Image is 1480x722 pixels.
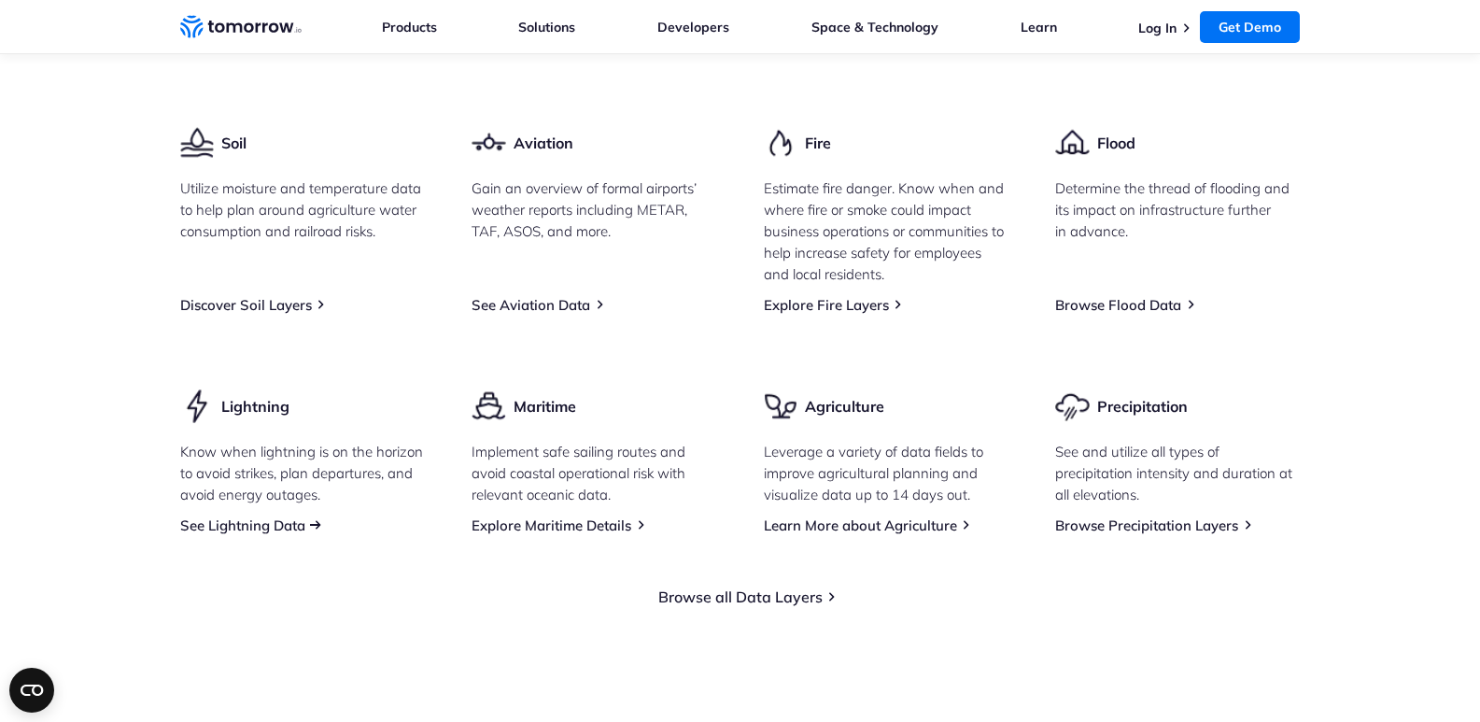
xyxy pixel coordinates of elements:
h3: Agriculture [805,396,884,417]
p: Know when lightning is on the horizon to avoid strikes, plan departures, and avoid energy outages. [180,441,426,505]
a: Solutions [518,19,575,35]
a: Browse Flood Data [1055,296,1181,314]
p: Determine the thread of flooding and its impact on infrastructure further in advance. [1055,177,1301,242]
a: Developers [657,19,729,35]
h3: Fire [805,133,831,153]
p: Gain an overview of formal airports’ weather reports including METAR, TAF, ASOS, and more. [472,177,717,242]
a: Explore Maritime Details [472,517,631,534]
p: Estimate fire danger. Know when and where fire or smoke could impact business operations or commu... [764,177,1009,285]
a: See Aviation Data [472,296,590,314]
h3: Aviation [514,133,573,153]
p: Utilize moisture and temperature data to help plan around agriculture water consumption and railr... [180,177,426,242]
a: Log In [1138,20,1177,36]
a: Discover Soil Layers [180,296,312,314]
a: See Lightning Data [180,517,305,534]
h3: Maritime [514,396,576,417]
a: Learn [1021,19,1057,35]
h3: Lightning [221,396,289,417]
a: Products [382,19,437,35]
a: Space & Technology [811,19,938,35]
h3: Flood [1097,133,1135,153]
p: Implement safe sailing routes and avoid coastal operational risk with relevant oceanic data. [472,441,717,505]
button: Open CMP widget [9,668,54,713]
a: Explore Fire Layers [764,296,889,314]
h3: Soil [221,133,247,153]
a: Browse Precipitation Layers [1055,517,1238,534]
h3: Precipitation [1097,396,1188,417]
a: Browse all Data Layers [658,588,823,606]
p: Leverage a variety of data fields to improve agricultural planning and visualize data up to 14 da... [764,441,1009,505]
a: Get Demo [1200,11,1300,43]
p: See and utilize all types of precipitation intensity and duration at all elevations. [1055,441,1301,505]
a: Learn More about Agriculture [764,517,957,534]
a: Home link [180,13,302,41]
